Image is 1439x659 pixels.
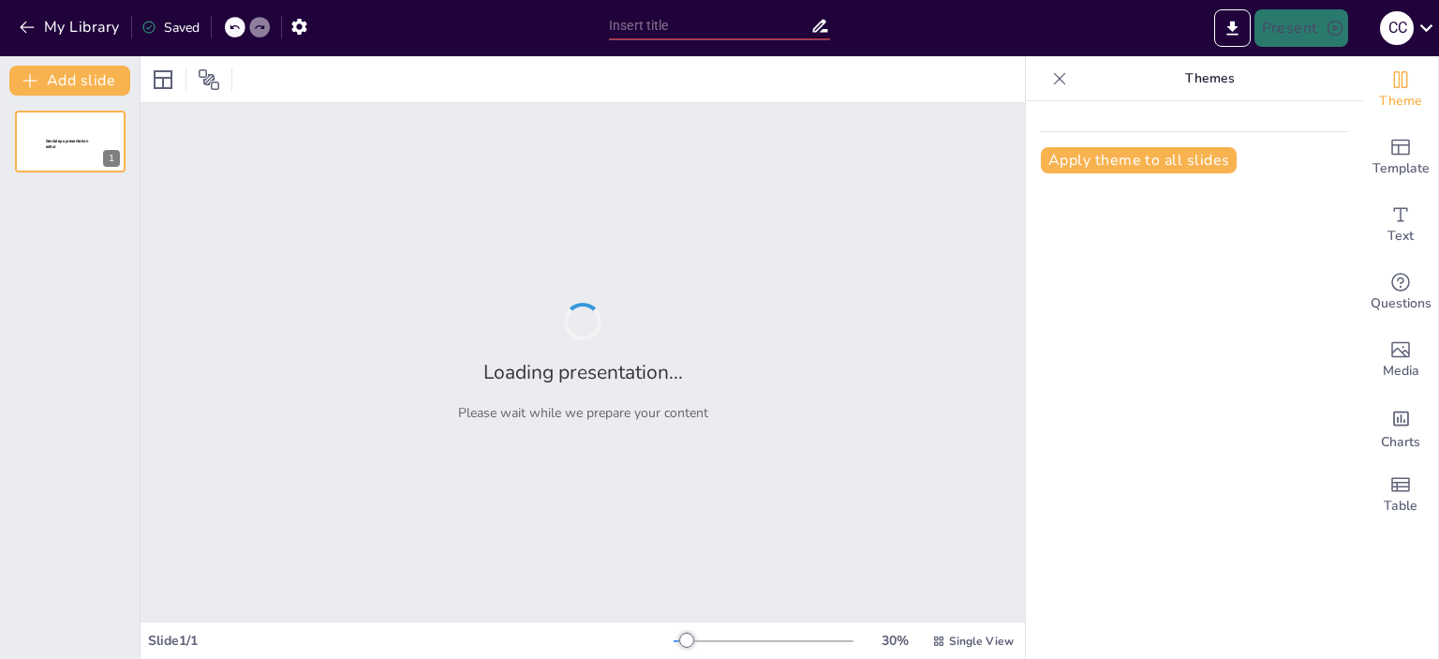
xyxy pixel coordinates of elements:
[1363,56,1438,124] div: Change the overall theme
[46,139,88,149] span: Sendsteps presentation editor
[14,12,127,42] button: My Library
[1041,147,1237,173] button: Apply theme to all slides
[458,404,708,422] p: Please wait while we prepare your content
[1363,259,1438,326] div: Get real-time input from your audience
[1363,394,1438,461] div: Add charts and graphs
[1387,226,1414,247] span: Text
[1384,496,1417,517] span: Table
[872,632,917,650] div: 30 %
[148,65,178,95] div: Layout
[1363,326,1438,394] div: Add images, graphics, shapes or video
[1254,9,1348,47] button: Present
[1371,293,1432,314] span: Questions
[1380,11,1414,45] div: C c
[1383,361,1419,382] span: Media
[1363,124,1438,191] div: Add ready made slides
[609,12,810,39] input: Insert title
[141,19,200,37] div: Saved
[1363,191,1438,259] div: Add text boxes
[1380,9,1414,47] button: C c
[198,68,220,91] span: Position
[1379,91,1422,112] span: Theme
[1363,461,1438,529] div: Add a table
[9,66,130,96] button: Add slide
[1075,56,1344,101] p: Themes
[483,359,683,385] h2: Loading presentation...
[1214,9,1251,47] button: Export to PowerPoint
[15,111,126,172] div: 1
[148,632,674,650] div: Slide 1 / 1
[949,634,1014,649] span: Single View
[1372,158,1430,179] span: Template
[103,150,120,167] div: 1
[1381,432,1420,453] span: Charts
